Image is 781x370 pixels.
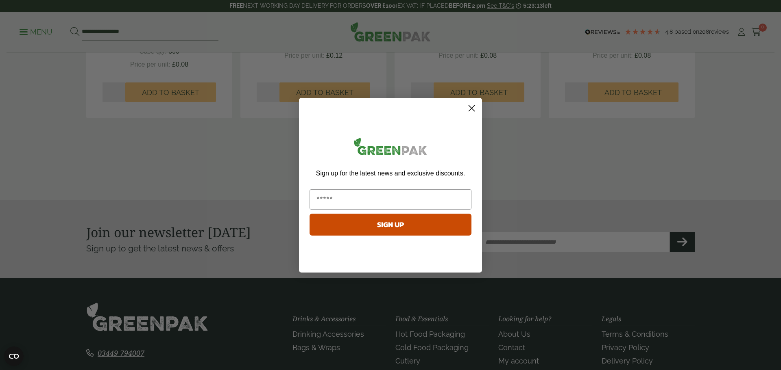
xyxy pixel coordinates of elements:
[310,134,471,162] img: greenpak_logo
[310,214,471,236] button: SIGN UP
[465,101,479,115] button: Close dialog
[310,189,471,210] input: Email
[316,170,465,177] span: Sign up for the latest news and exclusive discounts.
[4,346,24,366] button: Open CMP widget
